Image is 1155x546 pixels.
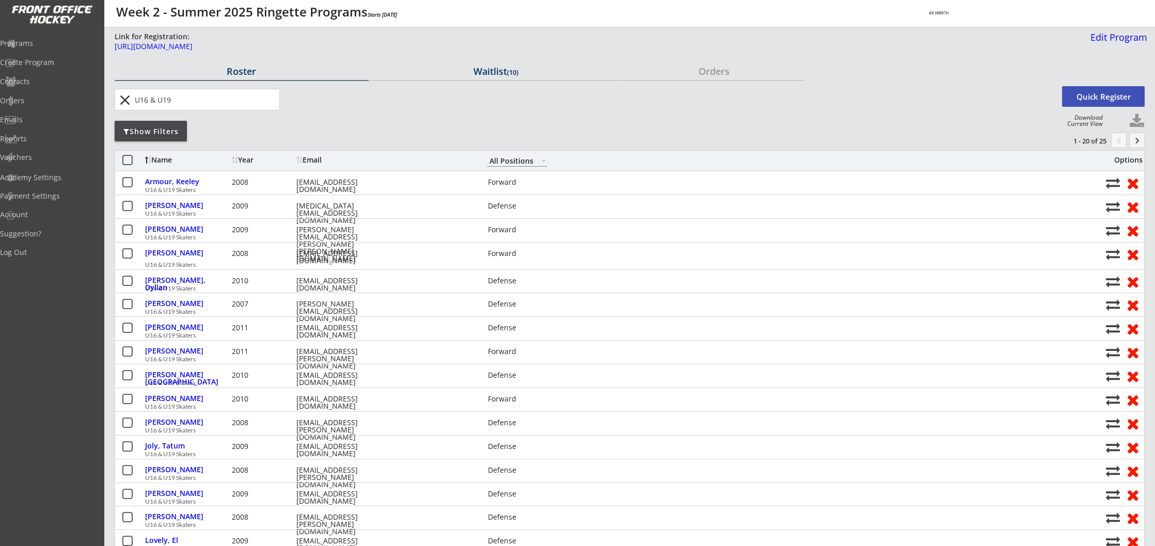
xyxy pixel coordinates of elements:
div: [PERSON_NAME] [145,347,229,355]
button: Move player [1106,345,1120,359]
font: (10) [507,68,518,77]
div: [PERSON_NAME] [145,490,229,497]
div: [PERSON_NAME] [145,466,229,473]
button: Move player [1106,464,1120,478]
div: U16 & U19 Skaters [145,187,1100,193]
div: 2009 [232,202,294,210]
div: Edit Program [1086,33,1147,42]
div: 2008 [232,419,294,426]
div: U16 & U19 Skaters [145,499,1100,505]
div: 2008 [232,250,294,257]
div: Defense [488,513,548,521]
div: U16 & U19 Skaters [145,285,1100,292]
a: [URL][DOMAIN_NAME] [115,43,635,56]
div: U16 & U19 Skaters [145,522,1100,528]
div: Show Filters [115,126,187,137]
div: [PERSON_NAME] [145,226,229,233]
button: Move player [1106,488,1120,502]
div: Forward [488,179,548,186]
div: U16 & U19 Skaters [145,475,1100,481]
div: U16 & U19 Skaters [145,451,1100,457]
button: Move player [1106,223,1120,237]
button: Move player [1106,511,1120,525]
div: U16 & U19 Skaters [145,262,1100,268]
div: U16 & U19 Skaters [145,356,1100,362]
div: Defense [488,324,548,331]
div: 2011 [232,324,294,331]
div: 2009 [232,226,294,233]
div: 2008 [232,513,294,521]
button: Move player [1106,369,1120,383]
button: Move player [1106,275,1120,288]
div: 2010 [232,372,294,379]
div: 2010 [232,395,294,403]
button: Move player [1106,298,1120,312]
div: U16 & U19 Skaters [145,211,1100,217]
div: 2011 [232,348,294,355]
button: Remove from roster (no refund) [1123,439,1142,455]
button: Remove from roster (no refund) [1123,320,1142,336]
button: Remove from roster (no refund) [1123,368,1142,384]
div: [PERSON_NAME] [145,324,229,331]
div: [EMAIL_ADDRESS][DOMAIN_NAME] [296,277,389,292]
a: Edit Program [1086,33,1147,51]
button: Quick Register [1062,86,1145,107]
button: Move player [1106,200,1120,214]
div: Defense [488,372,548,379]
div: [EMAIL_ADDRESS][DOMAIN_NAME] [296,490,389,505]
button: chevron_left [1111,133,1127,148]
div: [EMAIL_ADDRESS][DOMAIN_NAME] [296,372,389,386]
div: [EMAIL_ADDRESS][DOMAIN_NAME] [296,395,389,410]
button: Move player [1106,322,1120,335]
button: Move player [1106,176,1120,190]
div: Orders [623,67,805,76]
div: Forward [488,395,548,403]
div: [PERSON_NAME] [145,249,229,256]
button: Remove from roster (no refund) [1123,487,1142,503]
div: [PERSON_NAME] [145,300,229,307]
div: 2008 [232,179,294,186]
div: Defense [488,202,548,210]
div: [EMAIL_ADDRESS][DOMAIN_NAME] [296,179,389,193]
div: Defense [488,467,548,474]
div: Year [232,156,294,164]
button: Remove from roster (no refund) [1123,297,1142,313]
div: U16 & U19 Skaters [145,427,1100,433]
div: Lovely, El [145,537,229,544]
div: [EMAIL_ADDRESS][DOMAIN_NAME] [296,443,389,457]
div: [PERSON_NAME], Dyllan [145,277,229,291]
div: 2009 [232,537,294,544]
div: [PERSON_NAME][EMAIL_ADDRESS][DOMAIN_NAME] [296,300,389,322]
input: Type here... [133,89,279,110]
div: [EMAIL_ADDRESS][PERSON_NAME][DOMAIN_NAME] [296,419,389,441]
div: [URL][DOMAIN_NAME] [115,43,635,50]
button: Move player [1106,393,1120,407]
div: 1 - 20 of 25 [1053,136,1106,146]
div: [EMAIL_ADDRESS][PERSON_NAME][DOMAIN_NAME] [296,467,389,488]
div: 2009 [232,490,294,497]
div: 2008 [232,467,294,474]
div: Defense [488,537,548,544]
div: Joly, Tatum [145,442,229,449]
div: Options [1106,156,1143,164]
div: [MEDICAL_DATA][EMAIL_ADDRESS][DOMAIN_NAME] [296,202,389,224]
div: [PERSON_NAME] [145,202,229,209]
div: [PERSON_NAME] [145,395,229,402]
div: Defense [488,419,548,426]
div: Name [145,156,229,164]
div: Roster [115,67,369,76]
button: Remove from roster (no refund) [1123,199,1142,215]
button: Remove from roster (no refund) [1123,344,1142,360]
div: U16 & U19 Skaters [145,234,1100,240]
button: Move player [1106,416,1120,430]
div: 2007 [232,300,294,308]
em: Starts [DATE] [368,11,397,18]
button: keyboard_arrow_right [1129,133,1145,148]
div: Armour, Keeley [145,178,229,185]
div: Forward [488,226,548,233]
div: [EMAIL_ADDRESS][DOMAIN_NAME] [296,250,389,264]
button: Remove from roster (no refund) [1123,246,1142,262]
div: [PERSON_NAME][EMAIL_ADDRESS][PERSON_NAME][PERSON_NAME][DOMAIN_NAME] [296,226,389,262]
div: U16 & U19 Skaters [145,380,1100,386]
button: Remove from roster (no refund) [1123,274,1142,290]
